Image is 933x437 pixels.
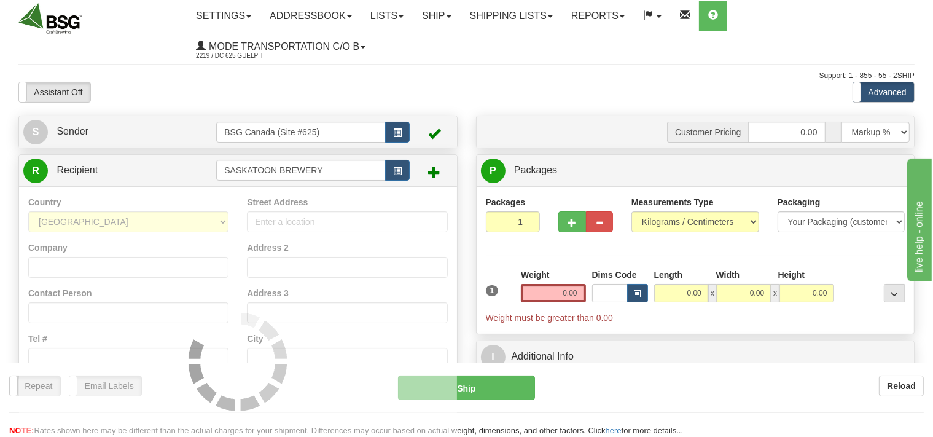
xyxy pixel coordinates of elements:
[631,196,714,208] label: Measurements Type
[778,196,821,208] label: Packaging
[206,41,359,52] span: Mode Transportation c/o B
[853,82,914,102] label: Advanced
[716,269,740,281] label: Width
[778,269,805,281] label: Height
[667,122,748,143] span: Customer Pricing
[23,158,195,183] a: R Recipient
[481,158,910,183] a: P Packages
[361,1,413,31] a: Lists
[486,313,614,323] span: Weight must be greater than 0.00
[486,285,499,296] span: 1
[9,7,114,22] div: live help - online
[23,159,48,183] span: R
[23,119,216,144] a: S Sender
[654,269,683,281] label: Length
[708,284,717,302] span: x
[398,376,535,400] button: Ship
[879,376,924,396] button: Reload
[592,269,637,281] label: Dims Code
[887,381,916,391] b: Reload
[481,344,910,369] a: IAdditional Info
[19,82,90,102] label: Assistant Off
[521,269,549,281] label: Weight
[606,426,622,435] a: here
[9,426,34,435] span: NOTE:
[562,1,634,31] a: Reports
[23,120,48,144] span: S
[413,1,460,31] a: Ship
[57,126,88,136] span: Sender
[260,1,361,31] a: Addressbook
[771,284,779,302] span: x
[905,156,932,281] iframe: chat widget
[481,159,506,183] span: P
[196,50,288,62] span: 2219 / DC 625 Guelph
[486,196,526,208] label: Packages
[189,312,287,411] img: loader.gif
[187,31,375,62] a: Mode Transportation c/o B 2219 / DC 625 Guelph
[18,3,82,34] img: logo2219.jpg
[57,165,98,175] span: Recipient
[481,345,506,369] span: I
[514,165,557,175] span: Packages
[461,1,562,31] a: Shipping lists
[187,1,260,31] a: Settings
[216,122,385,143] input: Sender Id
[884,284,905,302] div: ...
[18,71,915,81] div: Support: 1 - 855 - 55 - 2SHIP
[216,160,385,181] input: Recipient Id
